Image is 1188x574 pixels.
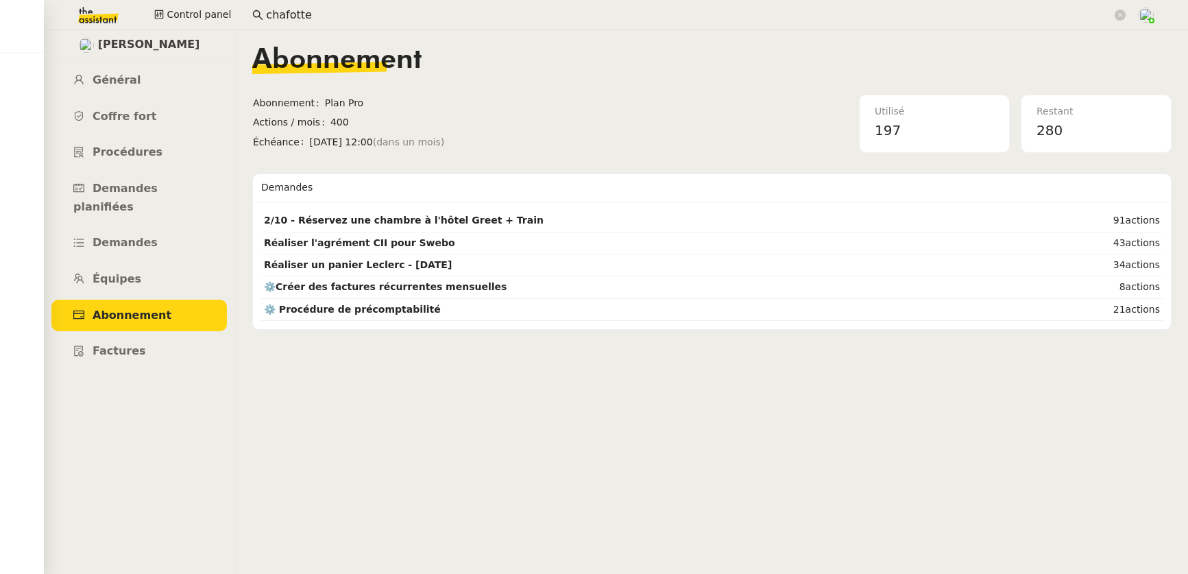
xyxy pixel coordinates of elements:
strong: Réaliser l'agrément CII pour Swebo [264,237,455,248]
input: Rechercher [266,6,1112,25]
span: (dans un mois) [373,134,445,150]
span: Général [93,73,141,86]
span: [DATE] 12:00 [310,134,603,150]
span: actions [1126,259,1160,270]
a: Coffre fort [51,101,227,133]
td: 21 [1023,299,1163,321]
strong: 2/10 - Réservez une chambre à l'hôtel Greet + Train [264,215,544,226]
span: [PERSON_NAME] [98,36,200,54]
strong: ⚙️Créer des factures récurrentes mensuelles [264,281,507,292]
span: actions [1126,304,1160,315]
span: actions [1126,237,1160,248]
span: Abonnement [252,47,422,74]
span: Factures [93,344,146,357]
span: 280 [1037,122,1063,139]
span: Abonnement [253,95,325,111]
a: Demandes [51,227,227,259]
span: Procédures [93,145,162,158]
strong: Réaliser un panier Leclerc - [DATE] [264,259,452,270]
div: Demandes [261,174,1163,202]
strong: ⚙️ Procédure de précomptabilité [264,304,441,315]
a: Procédures [51,136,227,169]
td: 34 [1023,254,1163,276]
a: Équipes [51,263,227,296]
a: Général [51,64,227,97]
span: Demandes planifiées [73,182,158,213]
div: Restant [1037,104,1156,119]
span: Actions / mois [253,115,330,130]
img: users%2FNTfmycKsCFdqp6LX6USf2FmuPJo2%2Favatar%2Fprofile-pic%20(1).png [1139,8,1154,23]
span: Plan Pro [325,95,603,111]
img: users%2F8F3ae0CdRNRxLT9M8DTLuFZT1wq1%2Favatar%2F8d3ba6ea-8103-41c2-84d4-2a4cca0cf040 [79,38,94,53]
div: Utilisé [875,104,994,119]
td: 43 [1023,232,1163,254]
span: Équipes [93,272,141,285]
span: Control panel [167,7,231,23]
td: 8 [1023,276,1163,298]
span: 197 [875,122,901,139]
span: actions [1126,281,1160,292]
td: 91 [1023,210,1163,232]
span: 400 [330,115,603,130]
a: Abonnement [51,300,227,332]
span: actions [1126,215,1160,226]
button: Control panel [146,5,239,25]
span: Coffre fort [93,110,157,123]
span: Échéance [253,134,310,150]
span: Demandes [93,236,158,249]
a: Demandes planifiées [51,173,227,223]
span: Abonnement [93,309,171,322]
